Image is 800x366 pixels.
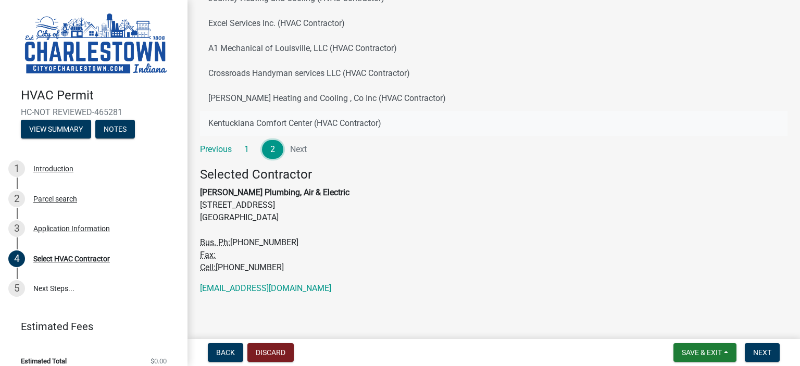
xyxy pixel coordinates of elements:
[200,36,787,61] button: A1 Mechanical of Louisville, LLC (HVAC Contractor)
[33,225,110,232] div: Application Information
[682,348,722,357] span: Save & Exit
[95,120,135,138] button: Notes
[8,220,25,237] div: 3
[33,165,73,172] div: Introduction
[200,61,787,86] button: Crossroads Handyman services LLC (HVAC Contractor)
[216,262,284,272] span: [PHONE_NUMBER]
[200,140,787,159] nav: Page navigation
[21,120,91,138] button: View Summary
[200,140,232,159] a: Previous
[8,160,25,177] div: 1
[8,250,25,267] div: 4
[236,140,258,159] a: 1
[8,191,25,207] div: 2
[673,343,736,362] button: Save & Exit
[21,107,167,117] span: HC-NOT REVIEWED-465281
[200,111,787,136] button: Kentuckiana Comfort Center (HVAC Contractor)
[200,237,230,247] abbr: Business Phone
[216,348,235,357] span: Back
[200,250,216,260] abbr: Fax Number
[247,343,294,362] button: Discard
[200,167,787,274] address: [STREET_ADDRESS] [GEOGRAPHIC_DATA]
[200,167,787,182] h4: Selected Contractor
[8,316,171,337] a: Estimated Fees
[200,283,331,293] a: [EMAIL_ADDRESS][DOMAIN_NAME]
[95,125,135,134] wm-modal-confirm: Notes
[33,195,77,203] div: Parcel search
[200,11,787,36] button: Excel Services Inc. (HVAC Contractor)
[21,358,67,364] span: Estimated Total
[151,358,167,364] span: $0.00
[8,280,25,297] div: 5
[745,343,780,362] button: Next
[200,262,216,272] abbr: Business Cell
[21,125,91,134] wm-modal-confirm: Summary
[208,343,243,362] button: Back
[230,237,298,247] span: [PHONE_NUMBER]
[753,348,771,357] span: Next
[262,140,284,159] a: 2
[200,187,349,197] strong: [PERSON_NAME] Plumbing, Air & Electric
[21,11,171,77] img: City of Charlestown, Indiana
[200,86,787,111] button: [PERSON_NAME] Heating and Cooling , Co Inc (HVAC Contractor)
[33,255,110,262] div: Select HVAC Contractor
[21,88,179,103] h4: HVAC Permit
